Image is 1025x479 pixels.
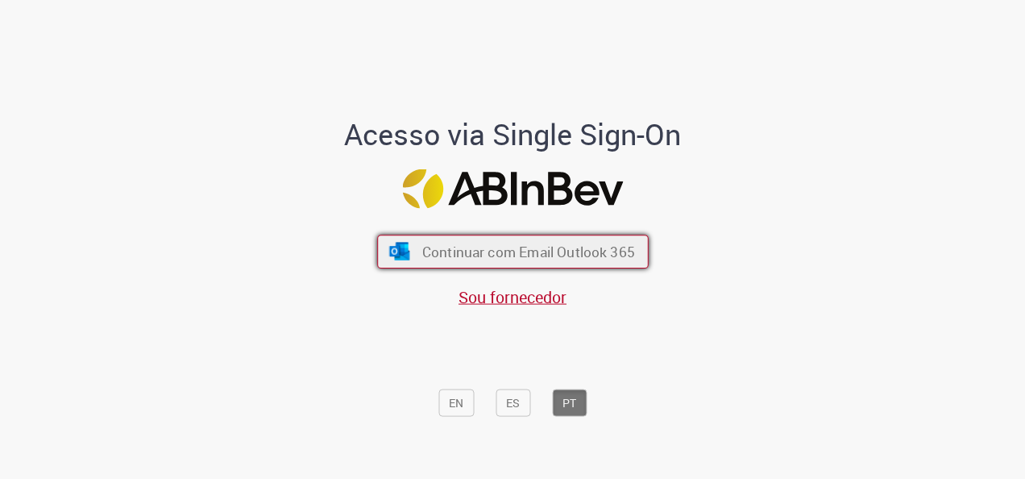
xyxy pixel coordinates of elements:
h1: Acesso via Single Sign-On [289,118,737,150]
button: PT [552,389,587,416]
span: Continuar com Email Outlook 365 [421,243,634,261]
img: Logo ABInBev [402,169,623,209]
a: Sou fornecedor [459,285,566,307]
button: ES [496,389,530,416]
button: EN [438,389,474,416]
button: ícone Azure/Microsoft 360 Continuar com Email Outlook 365 [377,235,649,269]
img: ícone Azure/Microsoft 360 [388,243,411,260]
